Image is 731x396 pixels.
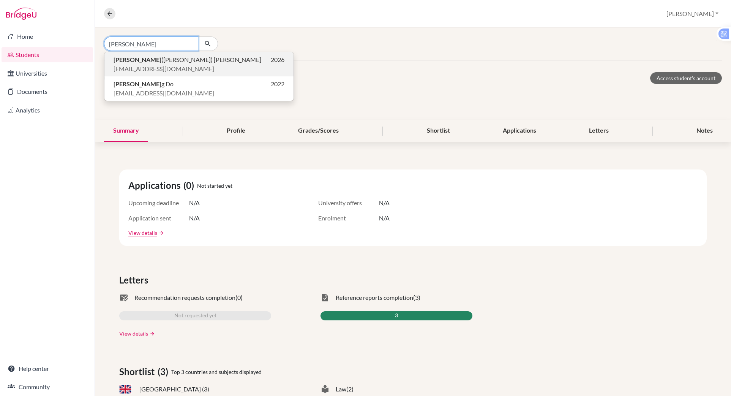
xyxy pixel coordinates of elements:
span: Enrolment [318,214,379,223]
button: [PERSON_NAME]([PERSON_NAME]) [PERSON_NAME]2026[EMAIL_ADDRESS][DOMAIN_NAME] [104,52,294,76]
a: Universities [2,66,93,81]
span: [EMAIL_ADDRESS][DOMAIN_NAME] [114,89,214,98]
a: Home [2,29,93,44]
span: (2) [346,385,354,394]
span: Recommendation requests completion [134,293,235,302]
span: (3) [158,365,171,379]
b: [PERSON_NAME] [114,80,161,87]
a: Students [2,47,93,62]
span: local_library [321,385,330,394]
div: Grades/Scores [289,120,348,142]
img: Bridge-U [6,8,36,20]
b: [PERSON_NAME] [114,56,161,63]
a: arrow_forward [148,331,155,336]
span: Applications [128,179,183,192]
span: 3 [395,311,398,320]
a: View details [119,329,148,337]
div: Notes [687,120,722,142]
input: Find student by name... [104,36,198,51]
a: Community [2,379,93,394]
span: mark_email_read [119,293,128,302]
span: [GEOGRAPHIC_DATA] (3) [139,385,209,394]
a: Documents [2,84,93,99]
span: (0) [235,293,243,302]
button: [PERSON_NAME]g Do2022[EMAIL_ADDRESS][DOMAIN_NAME] [104,76,294,101]
span: Not started yet [197,182,232,190]
span: 2026 [271,55,284,64]
span: ([PERSON_NAME]) [PERSON_NAME] [114,55,261,64]
div: Summary [104,120,148,142]
span: (0) [183,179,197,192]
a: View details [128,229,157,237]
span: 2022 [271,79,284,89]
span: [EMAIL_ADDRESS][DOMAIN_NAME] [114,64,214,73]
span: N/A [189,214,200,223]
span: g Do [114,79,174,89]
span: Law [336,385,346,394]
span: N/A [379,198,390,208]
a: Help center [2,361,93,376]
span: (3) [413,293,420,302]
span: Letters [119,273,151,287]
div: Shortlist [418,120,459,142]
span: Not requested yet [174,311,216,320]
span: Top 3 countries and subjects displayed [171,368,262,376]
span: University offers [318,198,379,208]
span: N/A [379,214,390,223]
span: Upcoming deadline [128,198,189,208]
a: Analytics [2,103,93,118]
span: GB [119,385,132,394]
a: Access student's account [650,72,722,84]
div: Letters [580,120,618,142]
span: Reference reports completion [336,293,413,302]
span: Shortlist [119,365,158,379]
div: Applications [494,120,545,142]
span: Application sent [128,214,189,223]
span: task [321,293,330,302]
span: N/A [189,198,200,208]
button: [PERSON_NAME] [663,6,722,21]
a: arrow_forward [157,230,164,236]
div: Profile [218,120,254,142]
